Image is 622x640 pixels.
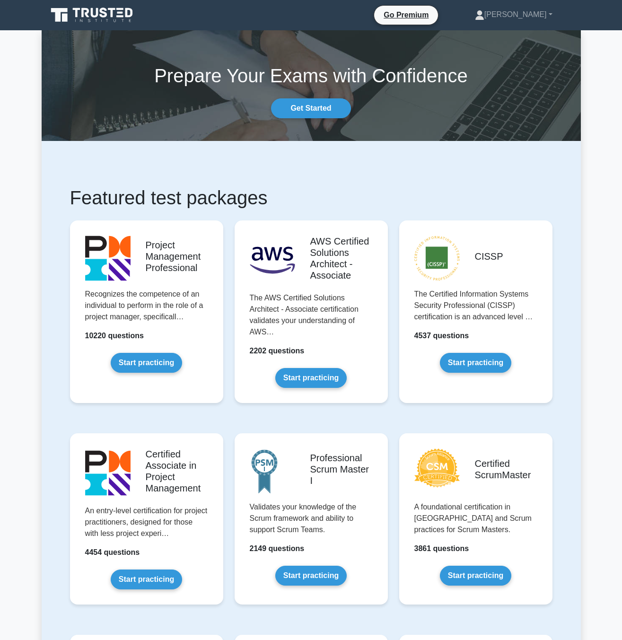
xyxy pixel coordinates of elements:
a: Get Started [271,98,350,118]
a: Go Premium [378,9,434,21]
h1: Featured test packages [70,186,552,209]
a: Start practicing [440,353,511,373]
a: Start practicing [275,566,347,586]
h1: Prepare Your Exams with Confidence [42,64,581,87]
a: Start practicing [440,566,511,586]
a: [PERSON_NAME] [452,5,575,24]
a: Start practicing [111,570,182,589]
a: Start practicing [111,353,182,373]
a: Start practicing [275,368,347,388]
